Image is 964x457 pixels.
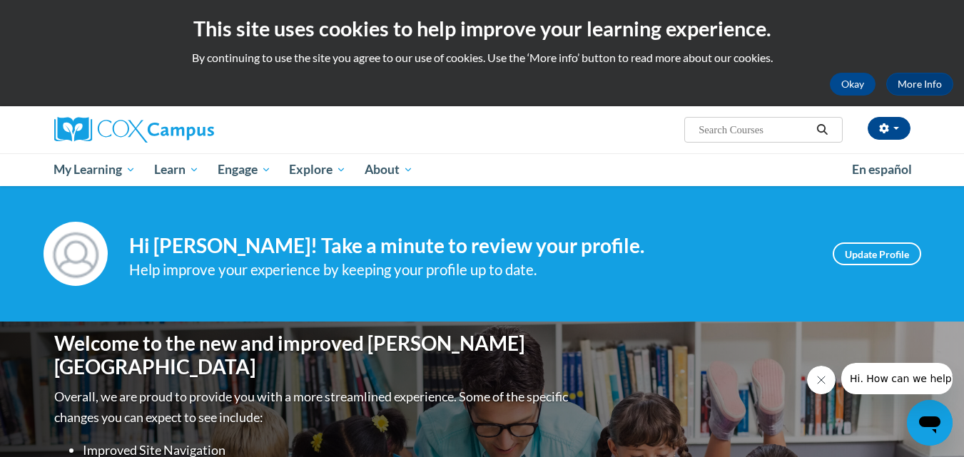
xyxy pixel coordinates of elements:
div: Main menu [33,153,932,186]
h4: Hi [PERSON_NAME]! Take a minute to review your profile. [129,234,811,258]
p: By continuing to use the site you agree to our use of cookies. Use the ‘More info’ button to read... [11,50,953,66]
input: Search Courses [697,121,811,138]
span: Hi. How can we help? [9,10,116,21]
iframe: Button to launch messaging window [907,400,953,446]
a: Explore [280,153,355,186]
h2: This site uses cookies to help improve your learning experience. [11,14,953,43]
button: Search [811,121,833,138]
span: My Learning [54,161,136,178]
span: About [365,161,413,178]
p: Overall, we are proud to provide you with a more streamlined experience. Some of the specific cha... [54,386,572,428]
span: Learn [154,161,199,178]
span: En español [852,162,912,177]
a: Learn [145,153,208,186]
a: Engage [208,153,280,186]
a: Update Profile [833,242,921,265]
a: About [355,153,422,186]
a: My Learning [45,153,146,186]
a: En español [843,155,921,185]
button: Okay [830,73,876,96]
img: Profile Image [44,222,108,286]
h1: Welcome to the new and improved [PERSON_NAME][GEOGRAPHIC_DATA] [54,332,572,379]
button: Account Settings [868,117,910,140]
span: Engage [218,161,271,178]
iframe: Message from company [841,363,953,394]
a: Cox Campus [54,117,325,143]
div: Help improve your experience by keeping your profile up to date. [129,258,811,282]
span: Explore [289,161,346,178]
iframe: Close message [807,366,836,394]
img: Cox Campus [54,117,214,143]
a: More Info [886,73,953,96]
